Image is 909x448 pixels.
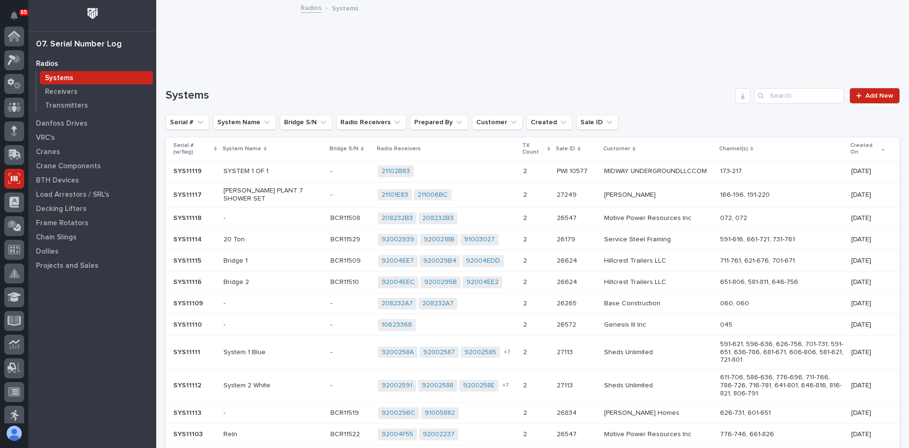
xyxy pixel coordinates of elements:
p: Cranes [36,148,60,156]
p: 591-621, 596-636, 626-756, 701-731, 591-651, 636-786, 681-671, 606-806, 581-621, 721-801 [720,340,844,364]
button: Radio Receivers [336,115,406,130]
p: 27113 [557,347,575,357]
p: System 1 Blue [223,348,323,357]
div: 07. Serial Number Log [36,39,122,50]
p: [DATE] [851,300,884,308]
p: BCR11522 [330,429,362,439]
a: 91005882 [425,409,455,417]
p: Projects and Sales [36,262,98,270]
tr: SYS11117SYS11117 [PERSON_NAME] PLANT 7 SHOWER SET-- 21101E83 211006BC 22 2724927249 [PERSON_NAME]... [166,182,900,208]
p: Channel(s) [719,144,748,154]
p: 2 [523,319,529,329]
a: 208232A7 [422,300,454,308]
a: 21102B83 [382,167,410,175]
button: System Name [213,115,276,130]
p: Systems [332,2,358,13]
p: - [223,321,323,329]
p: 626-731, 601-651 [720,409,844,417]
p: 776-746, 661-826 [720,430,844,439]
tr: SYS11103SYS11103 RelnBCR11522BCR11522 92004F55 92002237 22 2654726547 Motive Power Resources Inc7... [166,424,900,445]
p: 65 [21,9,27,16]
p: BCR11509 [330,255,363,265]
a: 21101E83 [382,191,408,199]
a: Radios [301,2,321,13]
p: - [223,214,323,222]
a: 92004F55 [382,430,413,439]
a: 92002591 [382,382,412,390]
p: SYS11115 [173,255,203,265]
input: Search [754,88,844,103]
p: SYS11109 [173,298,205,308]
p: 611-706, 586-636, 776-696, 711-766, 786-726, 716-781, 641-801, 646-816, 816-821, 806-791 [720,374,844,397]
a: Crane Components [28,159,156,173]
p: Sale ID [556,144,575,154]
p: 2 [523,298,529,308]
p: 060, 060 [720,300,844,308]
p: System 2 White [223,382,323,390]
p: SYS11112 [173,380,203,390]
a: 9200296C [382,409,415,417]
button: Serial # [166,115,209,130]
p: 2 [523,407,529,417]
a: 92002588 [422,382,454,390]
a: 92004EE2 [466,278,499,286]
a: 92002585 [464,348,496,357]
div: Notifications65 [12,11,24,27]
p: Serial # (w/flag) [173,140,212,158]
p: VRC's [36,134,55,142]
p: 045 [720,321,844,329]
a: Radios [28,56,156,71]
p: Genesis III Inc [604,321,713,329]
span: + 7 [502,383,508,388]
a: Chain Slings [28,230,156,244]
p: Crane Components [36,162,101,171]
p: Dollies [36,247,59,256]
p: 2 [523,212,529,222]
p: Bridge S/N [330,144,358,154]
p: Hillcrest Trailers LLC [604,257,713,265]
h1: Systems [166,89,731,102]
tr: SYS11115SYS11115 Bridge 1BCR11509BCR11509 92004EE7 920029B4 92004EDD 22 2662426624 Hillcrest Trai... [166,250,900,272]
p: 173-217 [720,167,844,175]
p: [PERSON_NAME] Homes [604,409,713,417]
p: 2 [523,276,529,286]
button: Customer [472,115,523,130]
a: 9200218B [424,236,454,244]
p: - [330,347,334,357]
p: [DATE] [851,278,884,286]
a: 211006BC [418,191,448,199]
p: BCR11508 [330,212,362,222]
p: - [330,319,334,329]
p: 166-196, 191-220 [720,191,844,199]
a: VRC's [28,130,156,145]
p: BTH Devices [36,176,79,185]
p: SYS11117 [173,189,204,199]
p: SYSTEM 1 OF 1 [223,167,323,175]
p: [DATE] [851,382,884,390]
a: Frame Rotators [28,216,156,230]
a: 920029B4 [423,257,456,265]
p: SYS11118 [173,212,204,222]
a: Decking Lifters [28,201,156,216]
a: Add New [850,88,900,103]
p: Motive Power Resources Inc [604,430,713,439]
p: Chain Slings [36,233,77,242]
p: Hillcrest Trailers LLC [604,278,713,286]
p: [DATE] [851,191,884,199]
a: 92002237 [423,430,454,439]
a: 208232A7 [382,300,413,308]
tr: SYS11112SYS11112 System 2 White-- 92002591 92002588 9200258E +722 2711327113 Sheds Unlimited611-7... [166,369,900,402]
p: [DATE] [851,167,884,175]
p: - [223,300,323,308]
p: Sheds Unlimited [604,348,713,357]
p: 26624 [557,276,579,286]
p: - [330,380,334,390]
p: 26834 [557,407,579,417]
p: PWI 10577 [557,165,589,175]
p: Danfoss Drives [36,119,88,128]
a: 92002587 [423,348,455,357]
a: 9200258E [463,382,495,390]
a: Projects and Sales [28,258,156,273]
a: 91003027 [464,236,495,244]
